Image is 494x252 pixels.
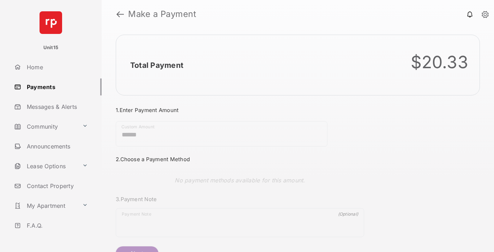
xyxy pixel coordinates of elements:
[116,196,364,203] h3: 3. Payment Note
[11,177,102,194] a: Contact Property
[128,10,196,18] strong: Make a Payment
[116,107,364,113] h3: 1. Enter Payment Amount
[411,52,469,72] div: $20.33
[11,197,79,214] a: My Apartment
[11,158,79,175] a: Lease Options
[11,138,102,155] a: Announcements
[11,118,79,135] a: Community
[11,98,102,115] a: Messages & Alerts
[130,61,183,70] h2: Total Payment
[43,44,59,51] p: Unit15
[116,156,364,163] h3: 2. Choose a Payment Method
[40,11,62,34] img: svg+xml;base64,PHN2ZyB4bWxucz0iaHR0cDovL3d3dy53My5vcmcvMjAwMC9zdmciIHdpZHRoPSI2NCIgaGVpZ2h0PSI2NC...
[11,78,102,95] a: Payments
[11,217,102,234] a: F.A.Q.
[11,59,102,76] a: Home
